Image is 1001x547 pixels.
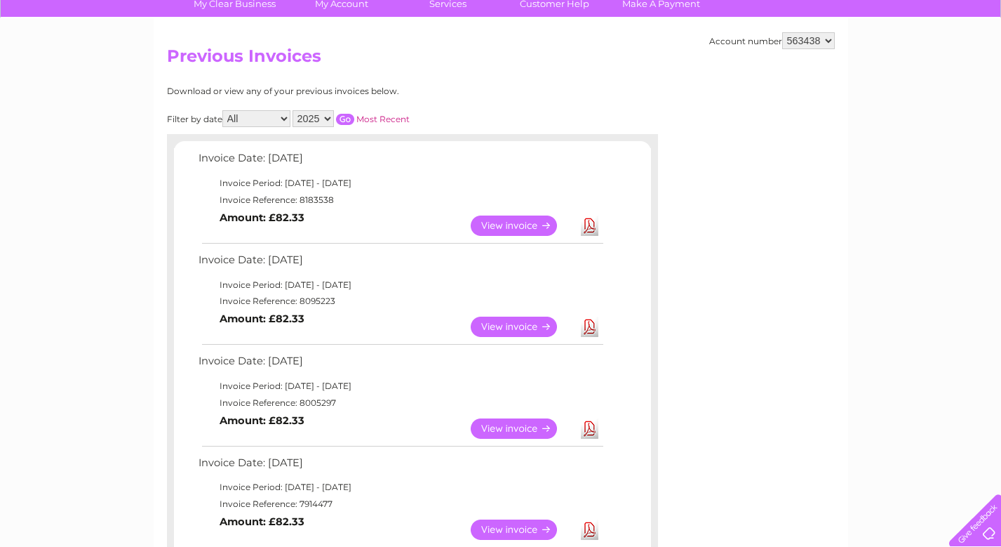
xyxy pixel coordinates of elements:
div: Filter by date [167,110,535,127]
td: Invoice Reference: 8183538 [195,192,605,209]
td: Invoice Date: [DATE] [195,149,605,175]
a: Download [581,317,598,337]
td: Invoice Date: [DATE] [195,454,605,480]
img: logo.png [35,37,107,79]
td: Invoice Period: [DATE] - [DATE] [195,175,605,192]
a: Download [581,520,598,540]
a: Most Recent [356,114,410,124]
td: Invoice Reference: 8095223 [195,293,605,310]
a: View [471,520,574,540]
div: Account number [709,32,835,49]
a: Energy [789,60,820,70]
td: Invoice Period: [DATE] - [DATE] [195,277,605,294]
div: Download or view any of your previous invoices below. [167,86,535,96]
td: Invoice Date: [DATE] [195,251,605,277]
td: Invoice Period: [DATE] - [DATE] [195,378,605,395]
h2: Previous Invoices [167,46,835,73]
td: Invoice Reference: 8005297 [195,395,605,411]
b: Amount: £82.33 [220,211,304,224]
b: Amount: £82.33 [220,515,304,528]
a: View [471,419,574,439]
a: View [471,216,574,236]
a: Download [581,216,598,236]
a: 0333 014 3131 [737,7,833,25]
a: Blog [879,60,899,70]
td: Invoice Period: [DATE] - [DATE] [195,479,605,496]
a: View [471,317,574,337]
a: Log out [955,60,988,70]
td: Invoice Reference: 7914477 [195,496,605,513]
div: Clear Business is a trading name of Verastar Limited (registered in [GEOGRAPHIC_DATA] No. 3667643... [170,8,833,68]
a: Water [754,60,781,70]
a: Telecoms [828,60,871,70]
a: Contact [908,60,942,70]
b: Amount: £82.33 [220,414,304,427]
a: Download [581,419,598,439]
b: Amount: £82.33 [220,312,304,325]
td: Invoice Date: [DATE] [195,352,605,378]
